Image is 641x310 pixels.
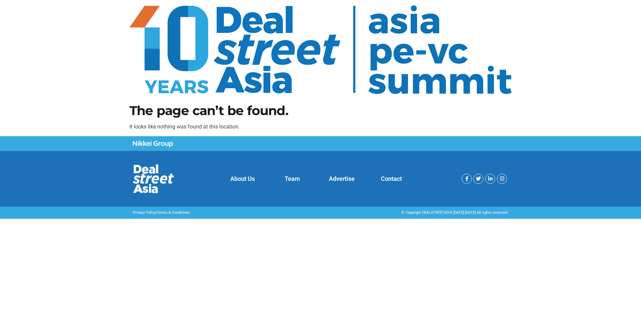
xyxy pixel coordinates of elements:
[129,5,512,94] img: DealStreetAsia Events
[285,175,300,182] a: Team
[133,210,156,215] a: Privacy Policy
[324,210,508,216] div: © Copyright DEALSTREETASIA [DATE]-[DATE] All rights reserved.
[133,141,173,147] img: Nikkei Group
[157,210,190,215] a: Terms & Conditions
[133,210,317,216] p: |
[129,104,512,117] h1: The page can’t be found.
[129,123,512,131] p: It looks like nothing was found at this location.
[230,175,255,182] a: About Us
[329,175,355,182] a: Advertise
[381,175,402,182] a: Contact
